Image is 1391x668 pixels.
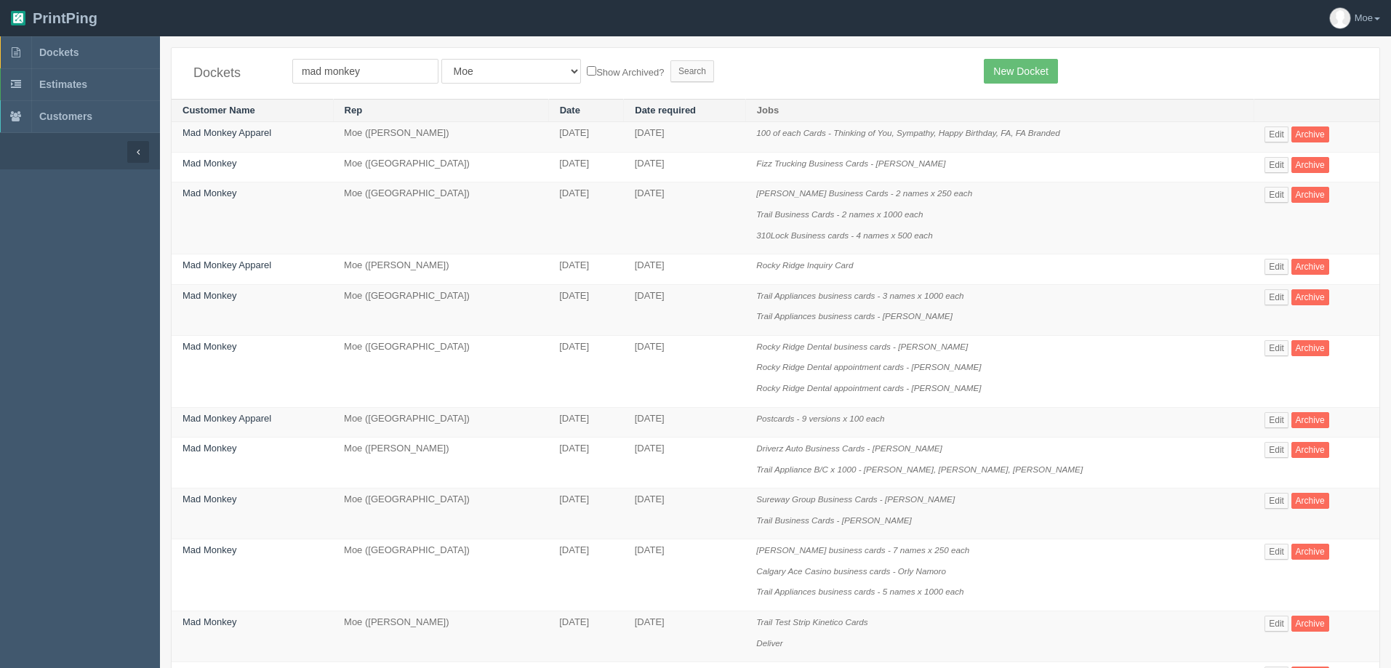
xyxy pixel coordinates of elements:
[548,152,624,182] td: [DATE]
[756,311,953,321] i: Trail Appliances business cards - [PERSON_NAME]
[183,127,271,138] a: Mad Monkey Apparel
[1264,126,1288,142] a: Edit
[587,66,596,76] input: Show Archived?
[756,617,867,627] i: Trail Test Strip Kinetico Cards
[756,545,969,555] i: [PERSON_NAME] business cards - 7 names x 250 each
[756,383,981,393] i: Rocky Ridge Dental appointment cards - [PERSON_NAME]
[183,188,236,198] a: Mad Monkey
[548,182,624,254] td: [DATE]
[1264,544,1288,560] a: Edit
[548,488,624,539] td: [DATE]
[183,413,271,424] a: Mad Monkey Apparel
[624,539,746,611] td: [DATE]
[756,158,945,168] i: Fizz Trucking Business Cards - [PERSON_NAME]
[1264,187,1288,203] a: Edit
[548,438,624,488] td: [DATE]
[39,79,87,90] span: Estimates
[756,414,884,423] i: Postcards - 9 versions x 100 each
[1264,259,1288,275] a: Edit
[1291,544,1329,560] a: Archive
[1264,340,1288,356] a: Edit
[548,539,624,611] td: [DATE]
[548,122,624,153] td: [DATE]
[292,59,438,84] input: Customer Name
[548,335,624,407] td: [DATE]
[183,494,236,504] a: Mad Monkey
[548,611,624,662] td: [DATE]
[624,438,746,488] td: [DATE]
[1291,493,1329,509] a: Archive
[624,407,746,438] td: [DATE]
[756,291,963,300] i: Trail Appliances business cards - 3 names x 1000 each
[1264,157,1288,173] a: Edit
[1291,442,1329,458] a: Archive
[624,611,746,662] td: [DATE]
[624,335,746,407] td: [DATE]
[333,488,548,539] td: Moe ([GEOGRAPHIC_DATA])
[756,128,1060,137] i: 100 of each Cards - Thinking of You, Sympathy, Happy Birthday, FA, FA Branded
[39,110,92,122] span: Customers
[756,230,932,240] i: 310Lock Business cards - 4 names x 500 each
[1291,187,1329,203] a: Archive
[1291,412,1329,428] a: Archive
[1291,340,1329,356] a: Archive
[756,464,1083,474] i: Trail Appliance B/C x 1000 - [PERSON_NAME], [PERSON_NAME], [PERSON_NAME]
[333,539,548,611] td: Moe ([GEOGRAPHIC_DATA])
[1264,289,1288,305] a: Edit
[183,443,236,454] a: Mad Monkey
[193,66,270,81] h4: Dockets
[1291,616,1329,632] a: Archive
[756,566,946,576] i: Calgary Ace Casino business cards - Orly Namoro
[587,63,664,80] label: Show Archived?
[756,342,968,351] i: Rocky Ridge Dental business cards - [PERSON_NAME]
[1291,289,1329,305] a: Archive
[756,494,955,504] i: Sureway Group Business Cards - [PERSON_NAME]
[333,407,548,438] td: Moe ([GEOGRAPHIC_DATA])
[183,341,236,352] a: Mad Monkey
[1291,126,1329,142] a: Archive
[183,105,255,116] a: Customer Name
[548,254,624,285] td: [DATE]
[183,259,271,270] a: Mad Monkey Apparel
[183,158,236,169] a: Mad Monkey
[624,284,746,335] td: [DATE]
[548,407,624,438] td: [DATE]
[624,254,746,285] td: [DATE]
[548,284,624,335] td: [DATE]
[1291,259,1329,275] a: Archive
[756,443,942,453] i: Driverz Auto Business Cards - [PERSON_NAME]
[756,587,963,596] i: Trail Appliances business cards - 5 names x 1000 each
[756,188,972,198] i: [PERSON_NAME] Business Cards - 2 names x 250 each
[756,260,853,270] i: Rocky Ridge Inquiry Card
[333,438,548,488] td: Moe ([PERSON_NAME])
[624,182,746,254] td: [DATE]
[756,515,911,525] i: Trail Business Cards - [PERSON_NAME]
[1264,493,1288,509] a: Edit
[745,99,1254,122] th: Jobs
[1291,157,1329,173] a: Archive
[333,152,548,182] td: Moe ([GEOGRAPHIC_DATA])
[183,290,236,301] a: Mad Monkey
[333,284,548,335] td: Moe ([GEOGRAPHIC_DATA])
[624,152,746,182] td: [DATE]
[333,335,548,407] td: Moe ([GEOGRAPHIC_DATA])
[333,182,548,254] td: Moe ([GEOGRAPHIC_DATA])
[1264,616,1288,632] a: Edit
[333,254,548,285] td: Moe ([PERSON_NAME])
[984,59,1057,84] a: New Docket
[560,105,580,116] a: Date
[39,47,79,58] span: Dockets
[670,60,714,82] input: Search
[1330,8,1350,28] img: avatar_default-7531ab5dedf162e01f1e0bb0964e6a185e93c5c22dfe317fb01d7f8cd2b1632c.jpg
[624,488,746,539] td: [DATE]
[1264,442,1288,458] a: Edit
[183,616,236,627] a: Mad Monkey
[1264,412,1288,428] a: Edit
[756,638,782,648] i: Deliver
[333,122,548,153] td: Moe ([PERSON_NAME])
[183,544,236,555] a: Mad Monkey
[624,122,746,153] td: [DATE]
[756,362,981,371] i: Rocky Ridge Dental appointment cards - [PERSON_NAME]
[333,611,548,662] td: Moe ([PERSON_NAME])
[635,105,696,116] a: Date required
